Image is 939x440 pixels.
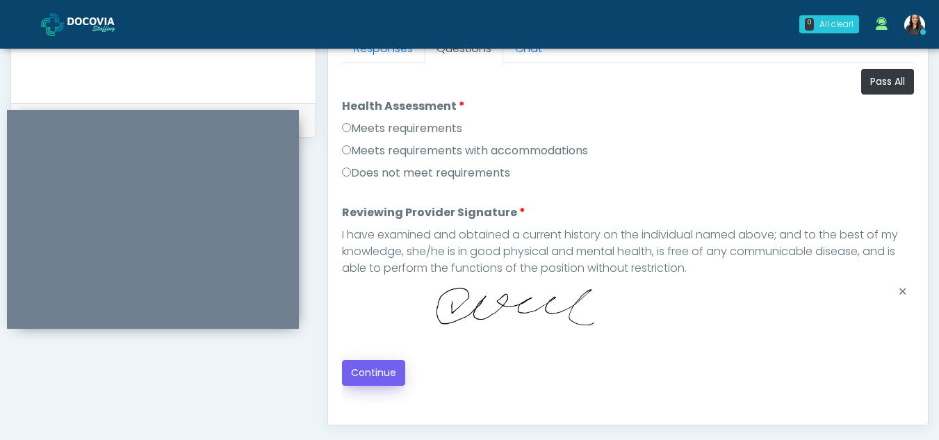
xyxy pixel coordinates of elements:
[342,120,462,137] label: Meets requirements
[805,18,814,31] div: 0
[41,1,137,47] a: Docovia
[342,98,465,115] label: Health Assessment
[342,142,588,159] label: Meets requirements with accommodations
[425,34,503,63] a: Questions
[67,17,137,31] img: Docovia
[342,34,425,63] a: Responses
[342,277,628,343] img: 30301IAAAAGSURBVAMAQtyqOpEIul0AAAAASUVORK5CYII=
[861,69,914,95] button: Pass All
[819,18,854,31] div: All clear!
[342,360,405,386] button: Continue
[342,165,510,181] label: Does not meet requirements
[791,10,867,39] a: 0 All clear!
[342,168,351,177] input: Does not meet requirements
[11,6,53,47] button: Open LiveChat chat widget
[342,204,525,221] label: Reviewing Provider Signature
[342,145,351,154] input: Meets requirements with accommodations
[503,34,554,63] a: Chat
[904,15,925,35] img: Viral Patel
[41,13,64,36] img: Docovia
[342,227,914,277] div: I have examined and obtained a current history on the individual named above; and to the best of ...
[7,127,299,329] iframe: To enrich screen reader interactions, please activate Accessibility in Grammarly extension settings
[342,123,351,132] input: Meets requirements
